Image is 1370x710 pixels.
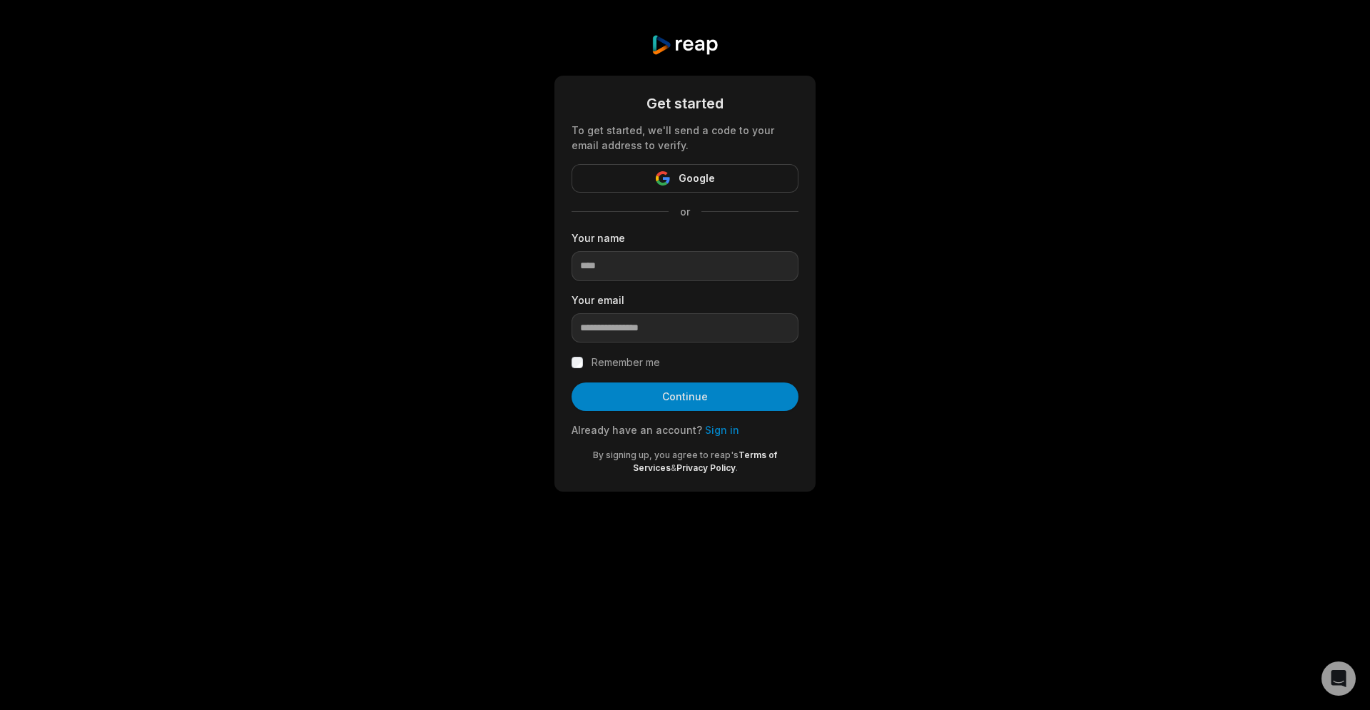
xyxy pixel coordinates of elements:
[572,164,798,193] button: Google
[705,424,739,436] a: Sign in
[1321,661,1356,696] div: Open Intercom Messenger
[593,450,739,460] span: By signing up, you agree to reap's
[679,170,715,187] span: Google
[572,230,798,245] label: Your name
[572,123,798,153] div: To get started, we'll send a code to your email address to verify.
[572,293,798,308] label: Your email
[572,424,702,436] span: Already have an account?
[651,34,719,56] img: reap
[669,204,701,219] span: or
[736,462,738,473] span: .
[572,93,798,114] div: Get started
[671,462,676,473] span: &
[572,382,798,411] button: Continue
[676,462,736,473] a: Privacy Policy
[592,354,660,371] label: Remember me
